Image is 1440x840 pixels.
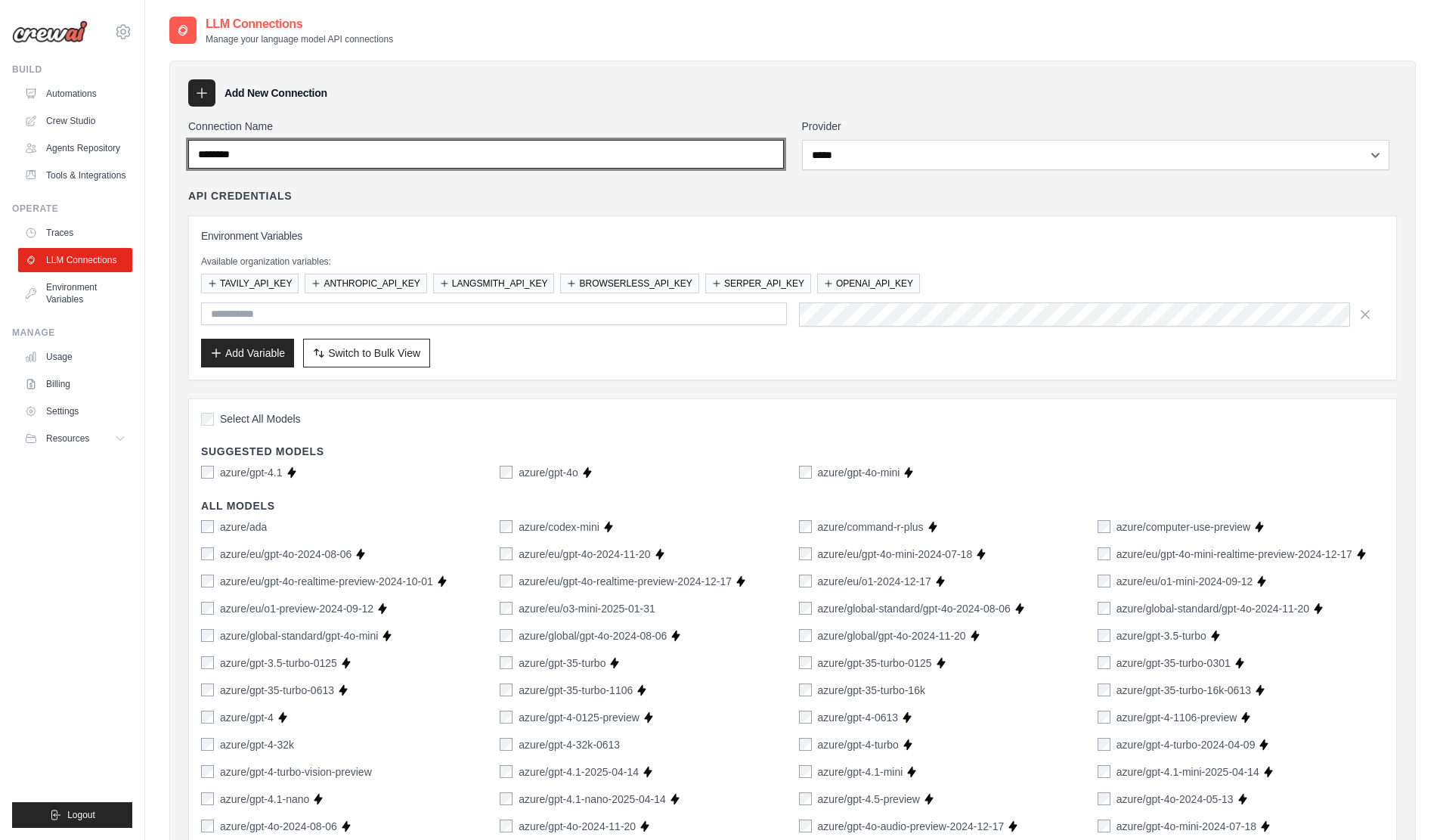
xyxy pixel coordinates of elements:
input: azure/gpt-4.1 [201,466,214,479]
label: azure/gpt-4.1-nano [220,792,309,807]
button: LANGSMITH_API_KEY [433,274,555,293]
a: Usage [18,345,132,369]
input: azure/gpt-4o [500,466,513,479]
input: azure/gpt-4-32k [201,738,214,751]
input: azure/eu/o3-mini-2025-01-31 [500,602,513,615]
button: SERPER_API_KEY [705,274,811,293]
label: azure/gpt-4o [519,465,578,480]
span: Switch to Bulk View [328,346,420,361]
label: azure/gpt-35-turbo-0125 [818,656,932,671]
input: azure/eu/gpt-4o-mini-2024-07-18 [799,547,812,560]
span: Select All Models [220,411,301,426]
span: Resources [46,432,89,445]
input: azure/gpt-35-turbo-0301 [1098,656,1110,669]
input: azure/gpt-4-turbo-vision-preview [201,765,214,778]
label: azure/gpt-4o-mini [818,465,900,480]
label: azure/eu/o3-mini-2025-01-31 [519,601,655,616]
label: azure/gpt-4o-2024-11-20 [519,819,636,834]
span: Logout [67,809,95,821]
label: azure/gpt-4o-2024-05-13 [1116,792,1234,807]
input: azure/gpt-4-1106-preview [1098,711,1110,724]
a: Crew Studio [18,109,132,133]
label: azure/global/gpt-4o-2024-11-20 [818,628,966,643]
input: azure/eu/o1-preview-2024-09-12 [201,602,214,615]
label: azure/eu/o1-2024-12-17 [818,574,931,589]
input: azure/global-standard/gpt-4o-mini [201,629,214,642]
a: LLM Connections [18,248,132,272]
input: azure/gpt-4-0613 [799,711,812,724]
input: azure/gpt-4.1-nano-2025-04-14 [500,792,513,805]
button: ANTHROPIC_API_KEY [305,274,426,293]
button: Logout [12,802,132,828]
input: azure/gpt-35-turbo-0613 [201,683,214,696]
input: azure/gpt-4.1-nano [201,792,214,805]
input: azure/gpt-4o-2024-11-20 [500,820,513,832]
input: azure/gpt-4-32k-0613 [500,738,513,751]
input: azure/gpt-4.1-2025-04-14 [500,765,513,778]
label: azure/gpt-35-turbo-0613 [220,683,334,698]
label: azure/gpt-4o-mini-2024-07-18 [1116,819,1256,834]
label: azure/gpt-4-0125-preview [519,710,639,725]
label: azure/global-standard/gpt-4o-2024-11-20 [1116,601,1309,616]
input: azure/gpt-4 [201,711,214,724]
input: azure/eu/gpt-4o-mini-realtime-preview-2024-12-17 [1098,547,1110,560]
label: azure/gpt-4 [220,710,274,725]
input: azure/gpt-4.1-mini [799,765,812,778]
input: azure/command-r-plus [799,520,812,533]
input: azure/computer-use-preview [1098,520,1110,533]
input: azure/gpt-3.5-turbo [1098,629,1110,642]
label: Provider [802,119,1398,134]
input: azure/gpt-4o-audio-preview-2024-12-17 [799,820,812,832]
h3: Environment Variables [201,228,1384,243]
label: azure/eu/gpt-4o-2024-11-20 [519,547,650,562]
div: Build [12,64,132,76]
div: Manage [12,327,132,339]
input: azure/gpt-4o-mini [799,466,812,479]
label: azure/eu/o1-preview-2024-09-12 [220,601,373,616]
h4: API Credentials [188,188,292,203]
input: Select All Models [201,413,214,426]
label: azure/gpt-4-32k [220,737,294,752]
label: azure/eu/gpt-4o-2024-08-06 [220,547,351,562]
button: OPENAI_API_KEY [817,274,920,293]
h4: Suggested Models [201,444,1384,459]
label: azure/global-standard/gpt-4o-2024-08-06 [818,601,1011,616]
a: Environment Variables [18,275,132,312]
h3: Add New Connection [225,85,327,101]
button: Add Variable [201,339,294,367]
label: azure/gpt-4o-audio-preview-2024-12-17 [818,819,1005,834]
p: Manage your language model API connections [206,33,393,45]
label: azure/eu/gpt-4o-realtime-preview-2024-12-17 [519,574,732,589]
input: azure/global/gpt-4o-2024-08-06 [500,629,513,642]
label: azure/gpt-4.5-preview [818,792,920,807]
input: azure/ada [201,520,214,533]
label: azure/gpt-35-turbo-16k [818,683,925,698]
label: azure/gpt-35-turbo [519,656,605,671]
label: azure/gpt-4.1 [220,465,283,480]
input: azure/gpt-4o-2024-08-06 [201,820,214,832]
p: Available organization variables: [201,256,1384,268]
label: azure/gpt-4-32k-0613 [519,737,620,752]
label: azure/global/gpt-4o-2024-08-06 [519,628,667,643]
label: azure/gpt-4-turbo-vision-preview [220,764,372,780]
input: azure/eu/gpt-4o-realtime-preview-2024-12-17 [500,575,513,587]
label: Connection Name [188,119,784,134]
a: Automations [18,82,132,106]
input: azure/gpt-4o-mini-2024-07-18 [1098,820,1110,832]
label: azure/eu/gpt-4o-mini-realtime-preview-2024-12-17 [1116,547,1352,562]
button: TAVILY_API_KEY [201,274,299,293]
img: Logo [12,20,88,43]
input: azure/eu/o1-2024-12-17 [799,575,812,587]
label: azure/gpt-4o-2024-08-06 [220,819,337,834]
label: azure/eu/o1-mini-2024-09-12 [1116,574,1253,589]
div: Operate [12,203,132,215]
input: azure/gpt-4-0125-preview [500,711,513,724]
label: azure/command-r-plus [818,519,924,535]
label: azure/gpt-35-turbo-1106 [519,683,633,698]
input: azure/gpt-4-turbo-2024-04-09 [1098,738,1110,751]
label: azure/gpt-4-turbo [818,737,899,752]
input: azure/gpt-4.1-mini-2025-04-14 [1098,765,1110,778]
label: azure/codex-mini [519,519,599,535]
input: azure/global-standard/gpt-4o-2024-11-20 [1098,602,1110,615]
input: azure/gpt-35-turbo-16k-0613 [1098,683,1110,696]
